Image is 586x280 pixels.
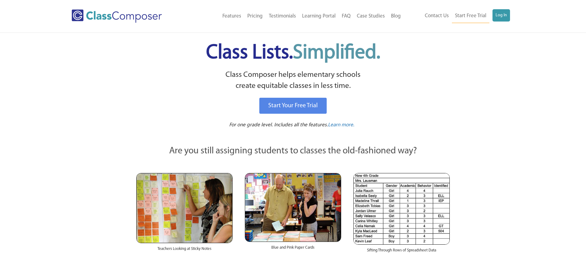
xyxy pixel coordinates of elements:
span: Class Lists. [206,43,380,63]
p: Are you still assigning students to classes the old-fashioned way? [136,144,450,158]
img: Class Composer [72,10,162,23]
span: Learn more. [328,122,354,128]
img: Teachers Looking at Sticky Notes [136,173,233,243]
a: Features [219,10,244,23]
a: Learn more. [328,121,354,129]
img: Blue and Pink Paper Cards [245,173,341,242]
span: Start Your Free Trial [268,103,318,109]
a: Learning Portal [299,10,339,23]
nav: Header Menu [187,10,404,23]
a: Case Studies [354,10,388,23]
img: Spreadsheets [353,173,450,245]
p: Class Composer helps elementary schools create equitable classes in less time. [135,69,451,92]
a: Blog [388,10,404,23]
a: FAQ [339,10,354,23]
span: Simplified. [293,43,380,63]
div: Teachers Looking at Sticky Notes [136,243,233,258]
a: Start Your Free Trial [259,98,327,114]
a: Pricing [244,10,266,23]
a: Contact Us [422,9,452,23]
a: Log In [492,9,510,22]
nav: Header Menu [404,9,510,23]
span: For one grade level. Includes all the features. [229,122,328,128]
a: Start Free Trial [452,9,489,23]
a: Testimonials [266,10,299,23]
div: Blue and Pink Paper Cards [245,242,341,257]
div: Sifting Through Rows of Spreadsheet Data [353,245,450,259]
